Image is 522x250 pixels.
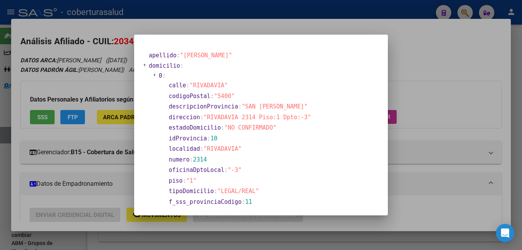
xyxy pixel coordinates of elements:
span: codigoPostal [169,93,210,100]
span: "5400" [214,93,234,100]
span: apellido [149,52,176,59]
span: "[PERSON_NAME]" [180,52,232,59]
span: 2314 [193,156,207,163]
span: estadoDomicilio [169,124,221,131]
span: idProvincia [169,135,207,142]
span: : [176,52,180,59]
span: numero [169,156,190,163]
span: descripcionProvincia [169,103,238,110]
span: : [183,177,186,184]
span: 10 [210,135,217,142]
span: direccion [169,114,200,121]
span: tipoDomicilio [169,188,214,195]
div: Open Intercom Messenger [496,224,514,242]
span: domicilio [149,62,180,69]
span: : [186,82,190,89]
span: : [224,167,228,173]
span: : [200,114,203,121]
span: "SAN [PERSON_NAME]" [242,103,308,110]
span: : [200,145,203,152]
span: "RIVADAVIA" [190,82,228,89]
span: "LEGAL/REAL" [217,188,259,195]
span: "1" [186,177,196,184]
span: f_sss_provinciaCodigo [169,198,242,205]
span: 11 [245,198,252,205]
span: "NO CONFIRMADO" [224,124,276,131]
span: "RIVADAVIA" [203,145,241,152]
span: : [210,93,214,100]
span: : [190,156,193,163]
span: : [238,103,242,110]
span: : [214,188,217,195]
span: : [221,124,224,131]
span: : [162,72,166,79]
span: "-3" [228,167,242,173]
span: : [180,62,183,69]
span: oficinaDptoLocal [169,167,224,173]
span: : [242,198,245,205]
span: piso [169,177,183,184]
span: : [207,135,210,142]
span: calle [169,82,186,89]
span: localidad [169,145,200,152]
span: "RIVADAVIA 2314 Piso:1 Dpto:-3" [203,114,311,121]
span: 0 [159,72,162,79]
